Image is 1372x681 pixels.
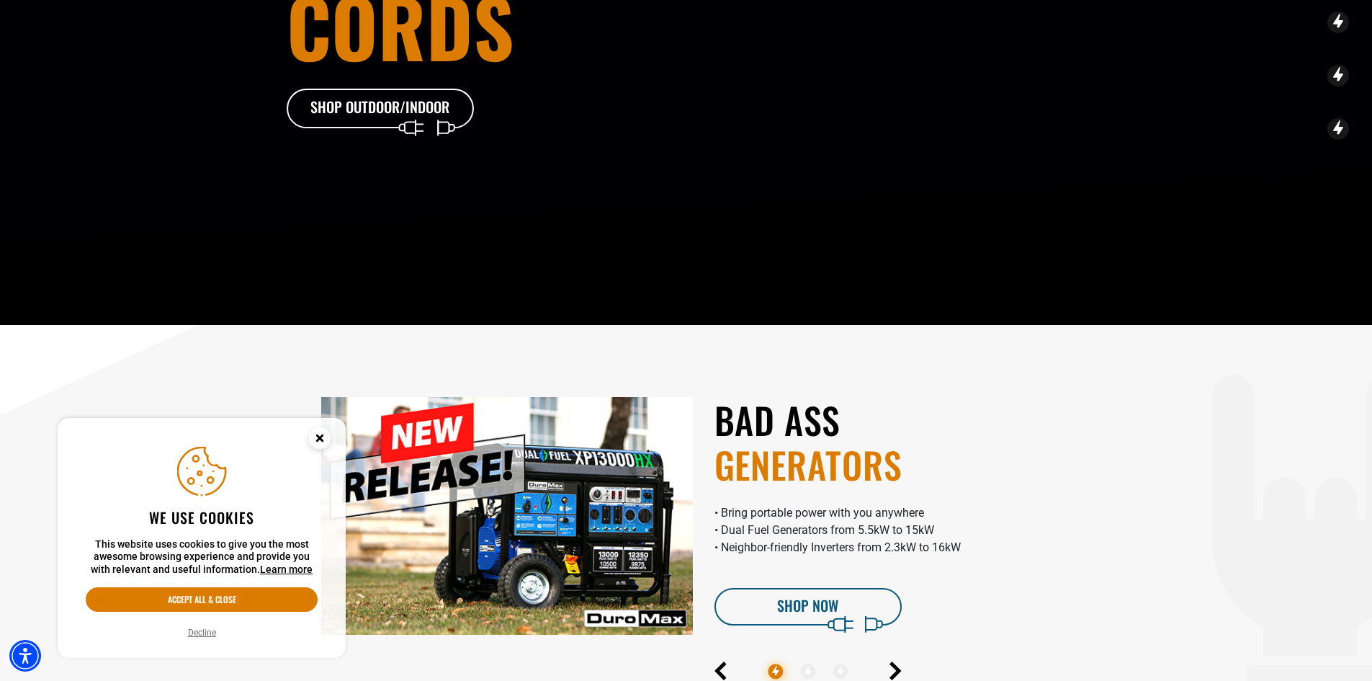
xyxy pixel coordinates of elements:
[714,442,1086,487] span: GENERATORS
[86,587,318,612] button: Accept all & close
[287,89,474,129] a: Shop Outdoor/Indoor
[714,504,1086,556] p: • Bring portable power with you anywhere • Dual Fuel Generators from 5.5kW to 15kW • Neighbor-fri...
[9,640,41,672] div: Accessibility Menu
[260,564,313,575] a: This website uses cookies to give you the most awesome browsing experience and provide you with r...
[184,626,220,640] button: Decline
[889,662,902,680] button: Next
[714,662,727,680] button: Previous
[714,397,1086,487] h2: BAD ASS
[86,538,318,577] p: This website uses cookies to give you the most awesome browsing experience and provide you with r...
[58,418,346,659] aside: Cookie Consent
[714,588,902,626] a: Shop Now
[86,508,318,527] h2: We use cookies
